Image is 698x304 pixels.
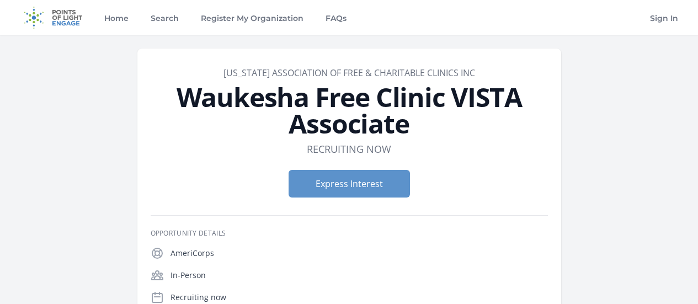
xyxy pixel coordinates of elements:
[170,292,548,303] p: Recruiting now
[170,248,548,259] p: AmeriCorps
[289,170,410,198] button: Express Interest
[151,229,548,238] h3: Opportunity Details
[151,84,548,137] h1: Waukesha Free Clinic VISTA Associate
[170,270,548,281] p: In-Person
[223,67,475,79] a: [US_STATE] ASSOCIATION OF FREE & CHARITABLE CLINICS INC
[307,141,391,157] dd: Recruiting now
